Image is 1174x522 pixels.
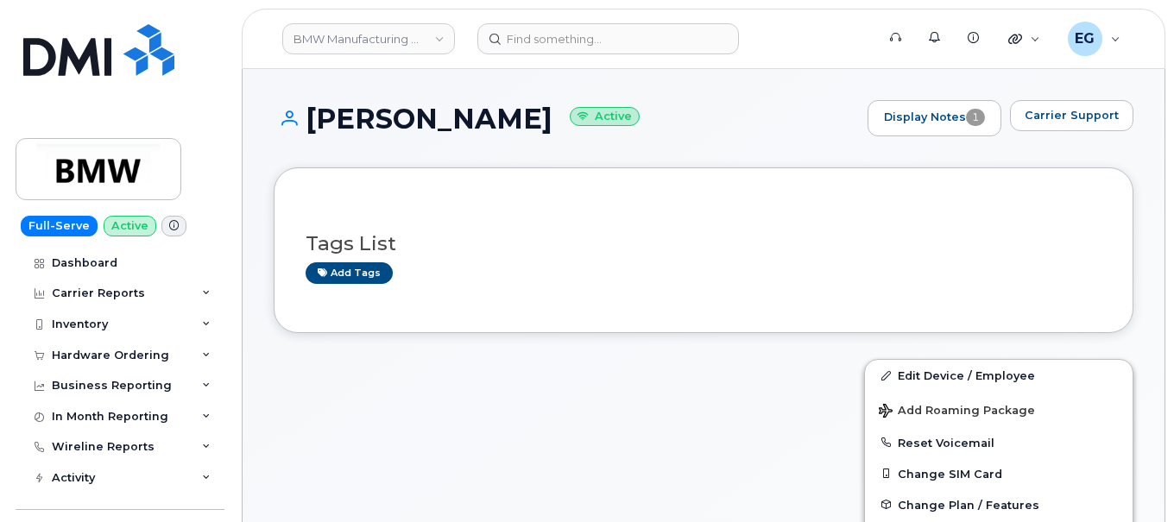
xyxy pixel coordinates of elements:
[306,233,1101,255] h3: Tags List
[879,404,1035,420] span: Add Roaming Package
[1099,447,1161,509] iframe: Messenger Launcher
[306,262,393,284] a: Add tags
[898,498,1039,511] span: Change Plan / Features
[868,100,1001,136] a: Display Notes1
[1010,100,1133,131] button: Carrier Support
[570,107,640,127] small: Active
[865,392,1133,427] button: Add Roaming Package
[865,489,1133,520] button: Change Plan / Features
[865,360,1133,391] a: Edit Device / Employee
[865,427,1133,458] button: Reset Voicemail
[966,109,985,126] span: 1
[1025,107,1119,123] span: Carrier Support
[865,458,1133,489] button: Change SIM Card
[274,104,859,134] h1: [PERSON_NAME]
